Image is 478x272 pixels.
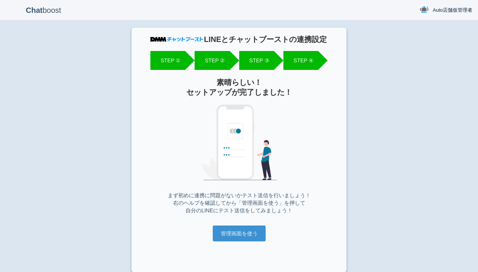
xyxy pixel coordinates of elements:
h1: LINEとチャットブーストの連携設定 [203,35,328,43]
li: STEP ② [195,51,229,70]
img: DMMチャットブースト [150,37,203,42]
img: User Image [419,5,429,14]
img: 完了画面 [201,105,277,180]
li: STEP ④ [283,51,318,70]
b: Chat [26,6,42,14]
input: 管理画面を使う [213,226,266,241]
p: boost [6,1,81,20]
li: STEP ③ [239,51,274,70]
li: STEP ① [150,51,185,70]
h2: 素晴らしい！ セットアップが完了しました！ [150,77,328,97]
span: Auto店舗仮管理者 [433,6,472,14]
p: まず初めに連携に問題がないかテスト送信を行いましょう！ 右のヘルプを確認してから「管理画面を使う」を押して 自分のLINEにテスト送信をしてみましょう！ [150,192,328,214]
